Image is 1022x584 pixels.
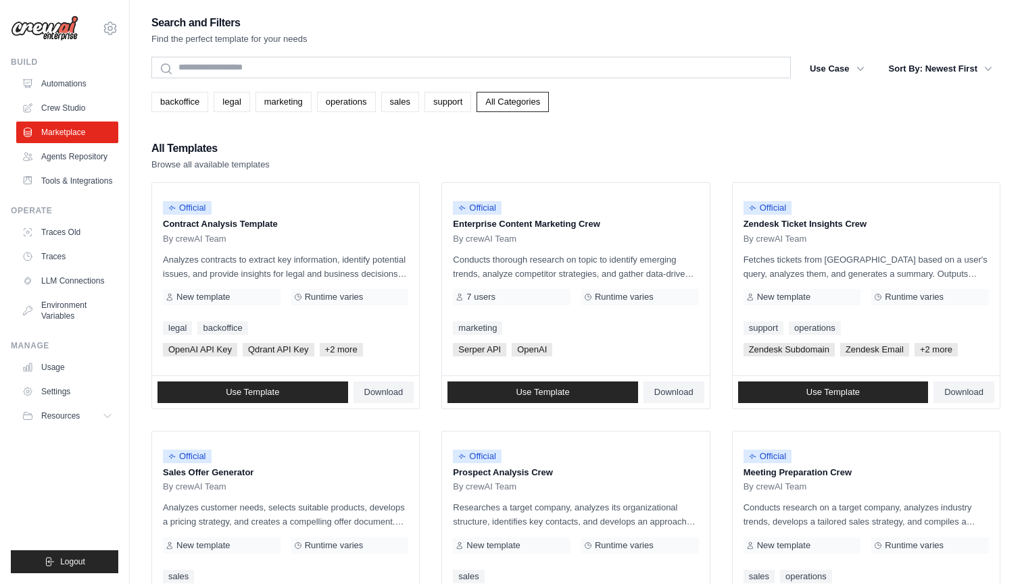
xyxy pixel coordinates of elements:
a: Download [354,381,414,403]
span: Official [744,201,792,215]
a: Use Template [447,381,638,403]
p: Browse all available templates [151,158,270,171]
span: Runtime varies [885,292,944,302]
a: support [744,321,783,335]
p: Prospect Analysis Crew [453,466,698,479]
a: sales [163,570,194,583]
a: Marketplace [16,122,118,143]
a: backoffice [151,92,208,112]
a: Automations [16,73,118,95]
p: Analyzes contracts to extract key information, identify potential issues, and provide insights fo... [163,253,408,281]
span: New template [757,292,810,302]
span: Zendesk Subdomain [744,343,835,356]
span: Official [453,450,502,463]
a: Tools & Integrations [16,170,118,192]
p: Conducts research on a target company, analyzes industry trends, develops a tailored sales strate... [744,500,989,529]
p: Find the perfect template for your needs [151,32,308,46]
a: All Categories [477,92,549,112]
a: Environment Variables [16,294,118,327]
button: Sort By: Newest First [881,57,1000,81]
a: Crew Studio [16,97,118,119]
span: Download [944,387,983,398]
p: Analyzes customer needs, selects suitable products, develops a pricing strategy, and creates a co... [163,500,408,529]
p: Researches a target company, analyzes its organizational structure, identifies key contacts, and ... [453,500,698,529]
div: Manage [11,340,118,351]
span: New template [757,540,810,551]
div: Operate [11,205,118,216]
span: Download [364,387,404,398]
a: support [424,92,471,112]
span: New template [466,540,520,551]
span: +2 more [320,343,363,356]
button: Use Case [802,57,873,81]
a: Download [643,381,704,403]
span: By crewAI Team [744,234,807,244]
p: Fetches tickets from [GEOGRAPHIC_DATA] based on a user's query, analyzes them, and generates a su... [744,253,989,281]
a: Traces [16,246,118,267]
span: By crewAI Team [163,234,226,244]
a: Agents Repository [16,146,118,167]
p: Enterprise Content Marketing Crew [453,217,698,231]
div: Build [11,57,118,68]
span: Logout [60,556,85,567]
span: New template [176,292,230,302]
a: Traces Old [16,221,118,243]
span: Runtime varies [305,292,364,302]
span: Download [654,387,693,398]
span: Serper API [453,343,506,356]
a: backoffice [197,321,247,335]
a: Use Template [157,381,348,403]
span: Runtime varies [305,540,364,551]
a: operations [780,570,832,583]
a: operations [789,321,841,335]
h2: All Templates [151,139,270,158]
button: Logout [11,550,118,573]
a: marketing [255,92,312,112]
span: Zendesk Email [840,343,909,356]
a: sales [744,570,775,583]
span: By crewAI Team [163,481,226,492]
span: Official [163,450,212,463]
a: Use Template [738,381,929,403]
p: Conducts thorough research on topic to identify emerging trends, analyze competitor strategies, a... [453,253,698,281]
span: Runtime varies [595,540,654,551]
span: Official [744,450,792,463]
button: Resources [16,405,118,427]
span: OpenAI [512,343,552,356]
a: Settings [16,381,118,402]
span: Use Template [226,387,279,398]
p: Zendesk Ticket Insights Crew [744,217,989,231]
a: LLM Connections [16,270,118,292]
a: sales [381,92,419,112]
a: Usage [16,356,118,378]
span: New template [176,540,230,551]
img: Logo [11,16,78,41]
a: legal [214,92,249,112]
span: Runtime varies [885,540,944,551]
p: Meeting Preparation Crew [744,466,989,479]
span: By crewAI Team [453,481,516,492]
span: 7 users [466,292,495,302]
a: sales [453,570,484,583]
span: Resources [41,410,80,421]
a: operations [317,92,376,112]
span: By crewAI Team [744,481,807,492]
a: Download [933,381,994,403]
a: marketing [453,321,502,335]
span: Use Template [806,387,860,398]
p: Sales Offer Generator [163,466,408,479]
p: Contract Analysis Template [163,217,408,231]
span: Runtime varies [595,292,654,302]
a: legal [163,321,192,335]
span: +2 more [915,343,958,356]
span: OpenAI API Key [163,343,237,356]
span: Official [453,201,502,215]
span: By crewAI Team [453,234,516,244]
span: Qdrant API Key [243,343,314,356]
span: Official [163,201,212,215]
h2: Search and Filters [151,14,308,32]
span: Use Template [516,387,569,398]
